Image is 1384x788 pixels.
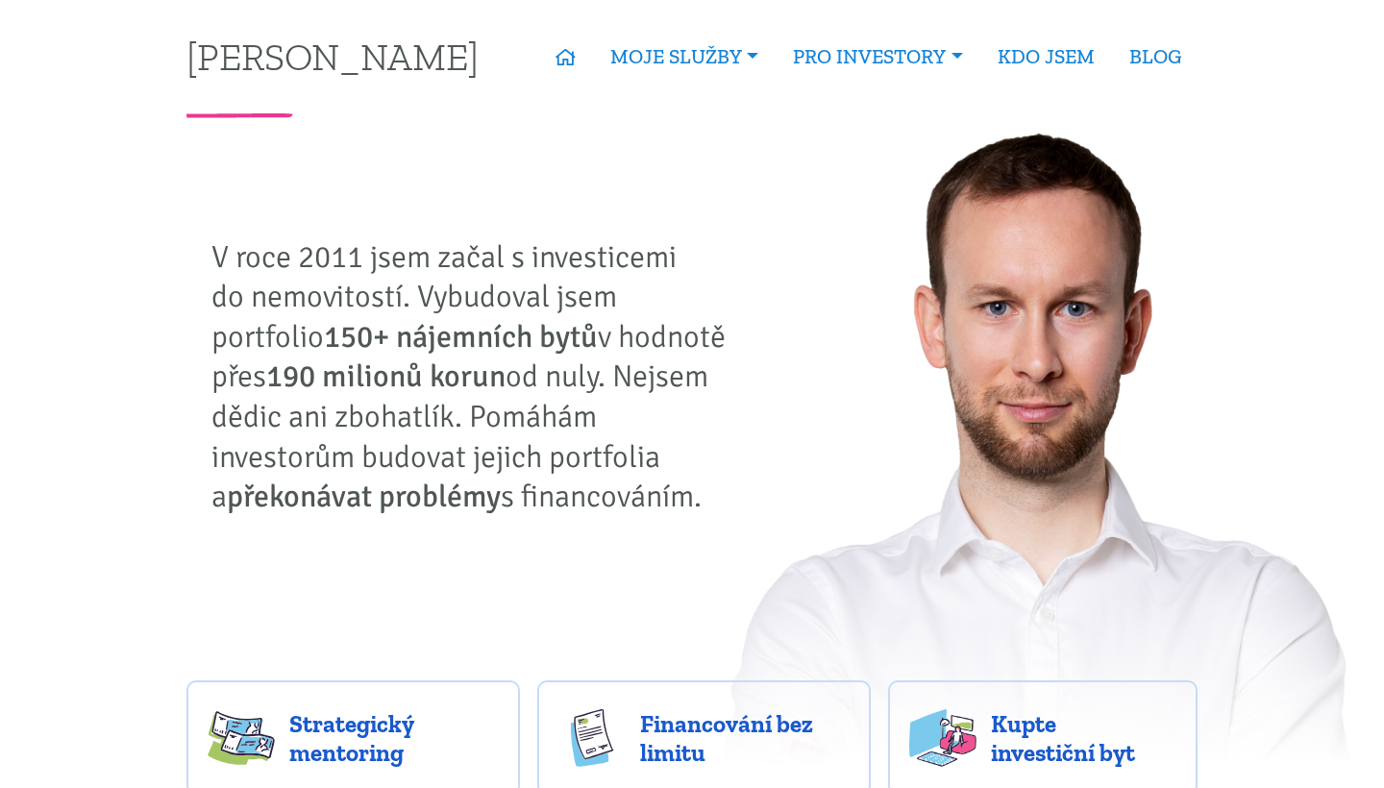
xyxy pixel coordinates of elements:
[558,709,626,767] img: finance
[289,709,499,767] span: Strategický mentoring
[991,709,1177,767] span: Kupte investiční byt
[776,35,979,79] a: PRO INVESTORY
[208,709,275,767] img: strategy
[211,237,740,517] p: V roce 2011 jsem začal s investicemi do nemovitostí. Vybudoval jsem portfolio v hodnotě přes od n...
[593,35,776,79] a: MOJE SLUŽBY
[266,357,506,395] strong: 190 milionů korun
[324,318,598,356] strong: 150+ nájemních bytů
[909,709,976,767] img: flats
[186,37,479,75] a: [PERSON_NAME]
[1112,35,1199,79] a: BLOG
[640,709,850,767] span: Financování bez limitu
[980,35,1112,79] a: KDO JSEM
[227,478,501,515] strong: překonávat problémy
